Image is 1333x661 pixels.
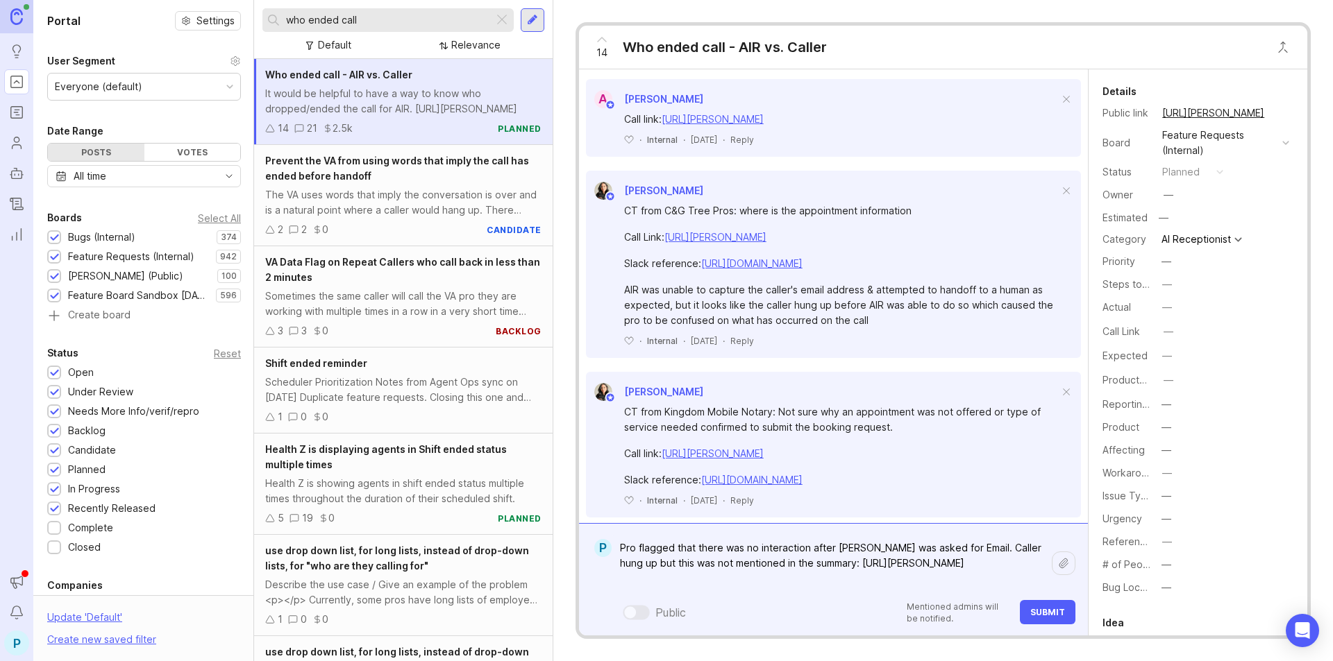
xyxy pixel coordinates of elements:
[1162,234,1231,244] div: AI Receptionist
[1164,324,1173,339] div: —
[624,256,1059,271] div: Slack reference:
[586,182,703,200] a: Ysabelle Eugenio[PERSON_NAME]
[68,423,106,438] div: Backlog
[723,335,725,347] div: ·
[254,433,553,535] a: Health Z is displaying agents in Shift ended status multiple timesHealth Z is showing agents in s...
[47,310,241,323] a: Create board
[10,8,23,24] img: Canny Home
[1103,444,1145,456] label: Affecting
[265,187,542,218] div: The VA uses words that imply the conversation is over and is a natural point where a caller would...
[220,251,237,262] p: 942
[624,93,703,105] span: [PERSON_NAME]
[683,134,685,146] div: ·
[278,121,289,136] div: 14
[68,268,183,284] div: [PERSON_NAME] (Public)
[624,203,1059,218] div: CT from C&G Tree Pros: where is the appointment information
[265,256,540,283] span: VA Data Flag on Repeat Callers who call back in less than 2 minutes
[4,161,29,186] a: Autopilot
[594,90,612,108] div: A
[1103,421,1139,433] label: Product
[1162,128,1277,158] div: Feature Requests (Internal)
[4,191,29,216] a: Changelog
[730,335,754,347] div: Reply
[4,600,29,625] button: Notifications
[1162,534,1172,549] div: —
[647,495,678,506] div: Internal
[4,130,29,155] a: Users
[691,336,717,346] time: [DATE]
[328,510,335,526] div: 0
[1162,511,1171,526] div: —
[1158,533,1176,551] button: Reference(s)
[639,495,642,506] div: ·
[664,231,766,243] a: [URL][PERSON_NAME]
[1103,213,1148,223] div: Estimated
[1162,443,1171,458] div: —
[683,335,685,347] div: ·
[1162,164,1200,180] div: planned
[723,134,725,146] div: ·
[1164,372,1173,388] div: —
[1162,420,1171,435] div: —
[662,447,764,459] a: [URL][PERSON_NAME]
[1103,558,1201,570] label: # of People Affected
[218,171,240,182] svg: toggle icon
[322,222,328,237] div: 0
[55,79,142,94] div: Everyone (default)
[278,323,283,338] div: 3
[647,134,678,146] div: Internal
[1103,467,1159,479] label: Workaround
[1158,298,1176,316] button: Actual
[265,544,529,572] span: use drop down list, for long lists, instead of drop-down lists, for "who are they calling for"
[4,100,29,125] a: Roadmaps
[1158,104,1268,122] a: [URL][PERSON_NAME]
[451,37,501,53] div: Relevance
[47,209,82,226] div: Boards
[624,446,1059,461] div: Call link:
[594,539,612,557] div: P
[487,224,542,236] div: candidate
[624,472,1059,488] div: Slack reference:
[1162,488,1171,504] div: —
[594,182,612,200] img: Ysabelle Eugenio
[1103,278,1197,290] label: Steps to Reproduce
[586,90,703,108] a: A[PERSON_NAME]
[691,495,717,506] time: [DATE]
[278,409,283,424] div: 1
[596,45,607,60] span: 14
[498,513,542,524] div: planned
[647,335,678,347] div: Internal
[594,383,612,401] img: Ysabelle Eugenio
[1103,232,1151,247] div: Category
[4,39,29,64] a: Ideas
[1103,490,1153,501] label: Issue Type
[265,357,367,369] span: Shift ended reminder
[68,443,116,458] div: Candidate
[605,191,615,202] img: member badge
[1159,323,1177,341] button: Call Link
[1162,300,1172,315] div: —
[907,601,1012,624] p: Mentioned admins will be notified.
[639,134,642,146] div: ·
[278,222,283,237] div: 2
[47,12,81,29] h1: Portal
[301,612,307,627] div: 0
[683,495,685,506] div: ·
[605,393,615,403] img: member badge
[4,630,29,655] div: P
[639,335,642,347] div: ·
[48,144,144,161] div: Posts
[47,610,122,632] div: Update ' Default '
[68,230,135,245] div: Bugs (Internal)
[301,409,307,424] div: 0
[723,495,725,506] div: ·
[254,145,553,246] a: Prevent the VA from using words that imply the call has ended before handoffThe VA uses words tha...
[1103,105,1151,121] div: Public link
[175,11,241,31] a: Settings
[265,289,542,319] div: Sometimes the same caller will call the VA pro they are working with multiple times in a row in a...
[1158,275,1176,293] button: Steps to Reproduce
[1103,513,1142,524] label: Urgency
[624,386,703,397] span: [PERSON_NAME]
[1162,254,1171,269] div: —
[1030,607,1065,617] span: Submit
